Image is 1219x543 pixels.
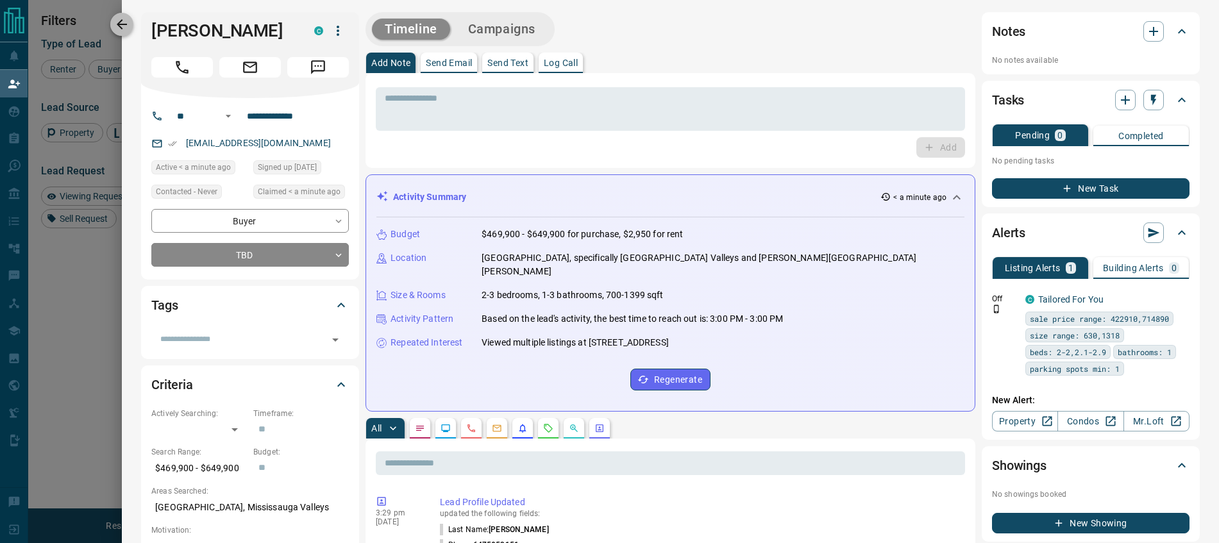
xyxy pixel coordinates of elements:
span: Active < a minute ago [156,161,231,174]
span: beds: 2-2,2.1-2.9 [1030,346,1106,358]
p: < a minute ago [893,192,946,203]
p: Budget [391,228,420,241]
div: Tue Oct 14 2025 [253,185,349,203]
button: Open [326,331,344,349]
p: $469,900 - $649,900 for purchase, $2,950 for rent [482,228,683,241]
p: Areas Searched: [151,485,349,497]
p: New Alert: [992,394,1190,407]
h2: Tags [151,295,178,315]
p: Motivation: [151,524,349,536]
button: Open [221,108,236,124]
p: Log Call [544,58,578,67]
p: updated the following fields: [440,509,960,518]
svg: Lead Browsing Activity [441,423,451,433]
p: Last Name : [440,524,549,535]
p: Timeframe: [253,408,349,419]
p: 1 [1068,263,1073,272]
p: Send Text [487,58,528,67]
span: size range: 630,1318 [1030,329,1120,342]
p: Viewed multiple listings at [STREET_ADDRESS] [482,336,669,349]
div: Tasks [992,85,1190,115]
div: Alerts [992,217,1190,248]
a: Property [992,411,1058,431]
p: Lead Profile Updated [440,496,960,509]
p: Size & Rooms [391,288,446,302]
p: Location [391,251,426,265]
span: Claimed < a minute ago [258,185,340,198]
p: Repeated Interest [391,336,462,349]
span: [PERSON_NAME] [489,525,548,534]
p: Budget: [253,446,349,458]
span: bathrooms: 1 [1118,346,1172,358]
a: Mr.Loft [1123,411,1190,431]
p: Pending [1015,131,1050,140]
div: Mon Jul 07 2025 [253,160,349,178]
p: Actively Searching: [151,408,247,419]
p: No showings booked [992,489,1190,500]
p: 0 [1172,263,1177,272]
p: 3:29 pm [376,508,421,517]
svg: Notes [415,423,425,433]
p: Search Range: [151,446,247,458]
p: All [371,424,382,433]
button: Regenerate [630,369,710,390]
h2: Alerts [992,222,1025,243]
span: sale price range: 422910,714890 [1030,312,1169,325]
p: Activity Pattern [391,312,453,326]
button: New Showing [992,513,1190,533]
svg: Email Verified [168,139,177,148]
p: No pending tasks [992,151,1190,171]
div: TBD [151,243,349,267]
h2: Criteria [151,374,193,395]
span: Contacted - Never [156,185,217,198]
p: $469,900 - $649,900 [151,458,247,479]
span: parking spots min: 1 [1030,362,1120,375]
svg: Calls [466,423,476,433]
svg: Requests [543,423,553,433]
svg: Listing Alerts [517,423,528,433]
svg: Emails [492,423,502,433]
div: Tue Oct 14 2025 [151,160,247,178]
p: No notes available [992,54,1190,66]
p: Activity Summary [393,190,466,204]
div: Tags [151,290,349,321]
p: [DATE] [376,517,421,526]
span: Email [219,57,281,78]
a: Tailored For You [1038,294,1104,305]
svg: Agent Actions [594,423,605,433]
span: Signed up [DATE] [258,161,317,174]
p: Based on the lead's activity, the best time to reach out is: 3:00 PM - 3:00 PM [482,312,783,326]
p: [GEOGRAPHIC_DATA], specifically [GEOGRAPHIC_DATA] Valleys and [PERSON_NAME][GEOGRAPHIC_DATA][PERS... [482,251,964,278]
div: condos.ca [314,26,323,35]
h1: [PERSON_NAME] [151,21,295,41]
div: Showings [992,450,1190,481]
p: Off [992,293,1018,305]
h2: Notes [992,21,1025,42]
p: Add Note [371,58,410,67]
button: Campaigns [455,19,548,40]
p: Listing Alerts [1005,263,1061,272]
div: Activity Summary< a minute ago [376,185,964,209]
p: [GEOGRAPHIC_DATA], Mississauga Valleys [151,497,349,518]
p: Completed [1118,131,1164,140]
div: Notes [992,16,1190,47]
span: Call [151,57,213,78]
div: Buyer [151,209,349,233]
p: 0 [1057,131,1063,140]
svg: Push Notification Only [992,305,1001,313]
a: Condos [1057,411,1123,431]
div: Criteria [151,369,349,400]
svg: Opportunities [569,423,579,433]
a: [EMAIL_ADDRESS][DOMAIN_NAME] [186,138,331,148]
p: Send Email [426,58,472,67]
span: Message [287,57,349,78]
div: condos.ca [1025,295,1034,304]
button: New Task [992,178,1190,199]
p: Building Alerts [1103,263,1164,272]
p: 2-3 bedrooms, 1-3 bathrooms, 700-1399 sqft [482,288,664,302]
h2: Tasks [992,90,1024,110]
h2: Showings [992,455,1047,476]
button: Timeline [372,19,450,40]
